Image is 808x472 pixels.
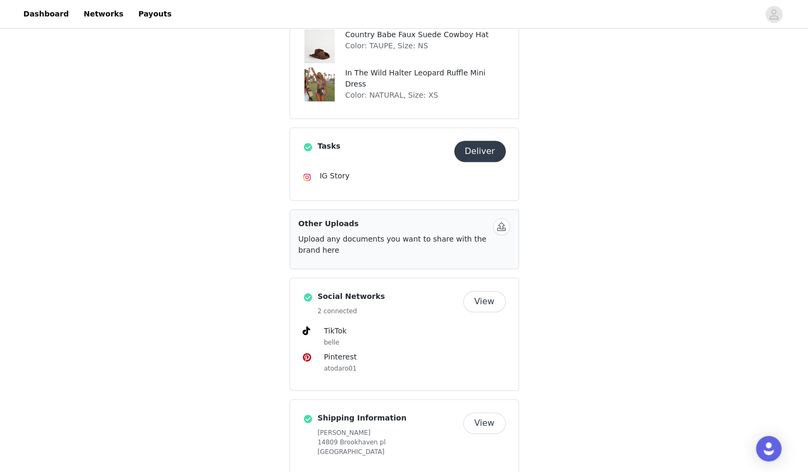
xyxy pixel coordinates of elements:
p: In The Wild Halter Leopard Ruffle Mini Dress [345,67,506,90]
div: Social Networks [290,278,519,391]
div: Open Intercom Messenger [756,436,781,461]
p: Color: TAUPE, Size: NS [345,40,506,52]
div: Tasks [290,127,519,201]
a: Dashboard [17,2,75,26]
h5: belle [324,338,506,347]
a: Networks [77,2,130,26]
span: 2 connected [318,307,357,315]
p: Country Babe Faux Suede Cowboy Hat [345,29,506,40]
h4: TikTok [324,325,506,337]
a: View [463,298,506,306]
button: View [463,291,506,312]
h4: Other Uploads [299,218,489,229]
span: Upload any documents you want to share with the brand here [299,235,487,254]
h4: Tasks [318,141,450,152]
h4: Pinterest [324,351,506,363]
h4: Shipping Information [318,413,459,424]
span: IG Story [320,171,350,180]
a: Payouts [132,2,178,26]
h4: Social Networks [318,291,459,302]
button: View [463,413,506,434]
p: Color: NATURAL, Size: XS [345,90,506,101]
a: Deliver [454,148,506,156]
a: View [463,419,506,427]
div: avatar [769,6,779,23]
img: Instagram Icon [303,173,311,182]
h5: [PERSON_NAME] 14809 Brookhaven pl [GEOGRAPHIC_DATA] [318,428,459,457]
button: Deliver [454,141,506,162]
h5: atodaro01 [324,364,506,373]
